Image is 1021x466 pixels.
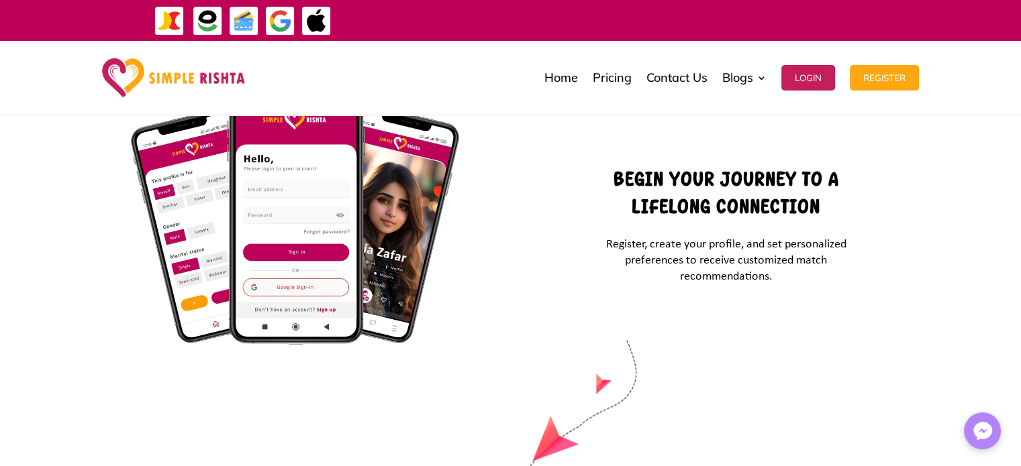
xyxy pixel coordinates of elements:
[154,6,185,36] img: JazzCash-icon
[595,8,625,32] strong: ایزی پیسہ
[850,65,919,91] button: Register
[646,44,708,111] a: Contact Us
[613,168,838,217] strong: Begin Your Journey to a Lifelong Connection
[265,6,295,36] img: GooglePay-icon
[969,418,996,445] img: Messenger
[628,8,657,32] strong: جاز کیش
[605,237,846,282] span: Register, create your profile, and set personalized preferences to receive customized match recom...
[131,69,459,344] img: Begin-Your-Journey-to-a-Lifelong-Connection
[722,44,767,111] a: Blogs
[781,44,835,111] a: Login
[301,6,332,36] img: ApplePay-icon
[781,65,835,91] button: Login
[593,44,632,111] a: Pricing
[229,6,259,36] img: Credit Cards
[850,44,919,111] a: Register
[373,12,952,28] div: ایپ میں پیمنٹ صرف گوگل پے اور ایپل پے کے ذریعے ممکن ہے۔ ، یا کریڈٹ کارڈ کے ذریعے ویب سائٹ پر ہوگی۔
[193,6,223,36] img: EasyPaisa-icon
[544,44,578,111] a: Home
